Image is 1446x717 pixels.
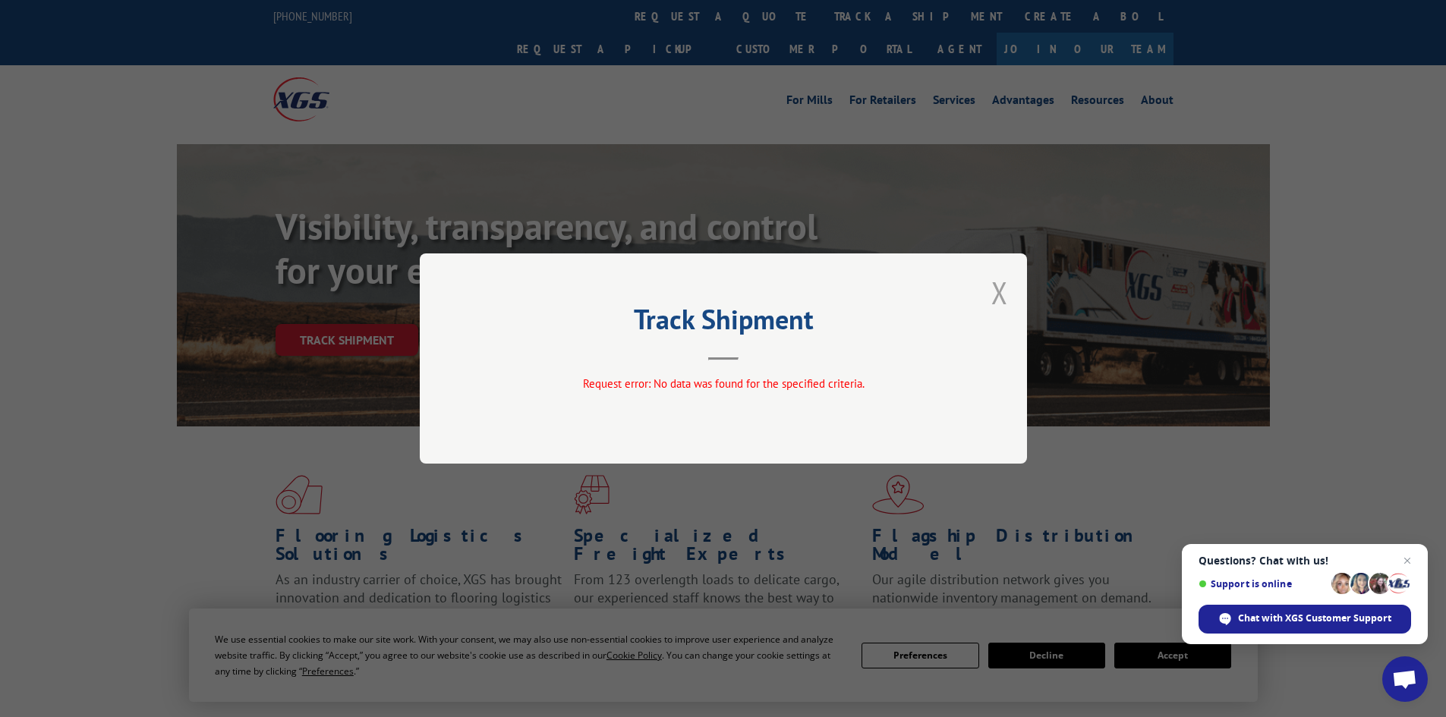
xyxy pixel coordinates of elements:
[1382,656,1428,702] a: Open chat
[496,309,951,338] h2: Track Shipment
[1238,612,1391,625] span: Chat with XGS Customer Support
[1199,578,1326,590] span: Support is online
[991,272,1008,313] button: Close modal
[1199,555,1411,567] span: Questions? Chat with us!
[582,376,864,391] span: Request error: No data was found for the specified criteria.
[1199,605,1411,634] span: Chat with XGS Customer Support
